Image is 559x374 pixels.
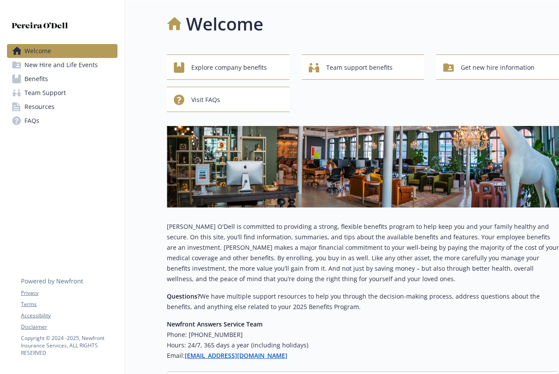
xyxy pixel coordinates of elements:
[21,334,117,357] p: Copyright © 2024 - 2025 , Newfront Insurance Services, ALL RIGHTS RESERVED
[302,54,424,80] button: Team support benefits
[7,100,117,114] a: Resources
[461,59,535,76] span: Get new hire information
[7,72,117,86] a: Benefits
[21,323,117,331] a: Disclaimer
[436,54,559,80] button: Get new hire information
[167,54,290,80] button: Explore company benefits
[167,221,559,284] p: [PERSON_NAME] O'Dell is committed to providing a strong, flexible benefits program to help keep y...
[7,86,117,100] a: Team Support
[7,58,117,72] a: New Hire and Life Events
[167,320,262,328] strong: Newfront Answers Service Team
[326,59,393,76] span: Team support benefits
[185,351,287,360] a: [EMAIL_ADDRESS][DOMAIN_NAME]
[167,350,559,361] h6: Email:
[24,58,98,72] span: New Hire and Life Events
[21,312,117,320] a: Accessibility
[21,289,117,297] a: Privacy
[167,330,559,340] h6: Phone: [PHONE_NUMBER]
[191,92,220,108] span: Visit FAQs
[167,340,559,350] h6: Hours: 24/7, 365 days a year (including holidays)​
[167,292,200,300] strong: Questions?
[186,11,263,37] h1: Welcome
[191,59,267,76] span: Explore company benefits
[167,87,290,112] button: Visit FAQs
[24,100,55,114] span: Resources
[167,126,559,207] img: overview page banner
[167,291,559,312] p: We have multiple support resources to help you through the decision-making process, address quest...
[24,72,48,86] span: Benefits
[24,86,66,100] span: Team Support
[7,114,117,128] a: FAQs
[21,300,117,308] a: Terms
[24,114,39,128] span: FAQs
[24,44,51,58] span: Welcome
[7,44,117,58] a: Welcome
